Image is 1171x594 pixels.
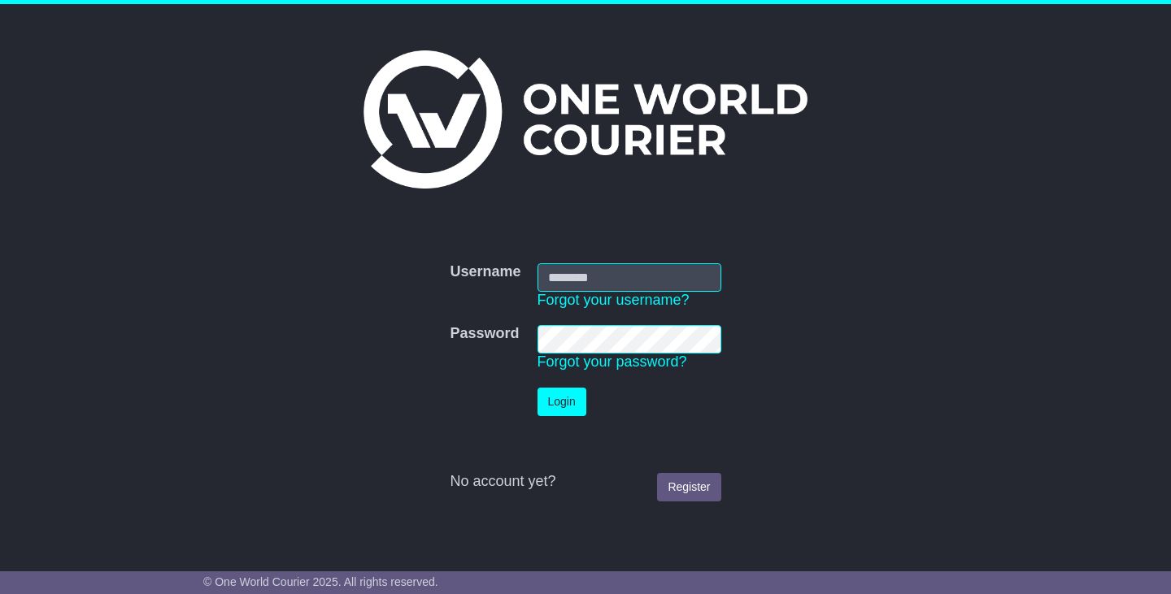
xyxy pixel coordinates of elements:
div: No account yet? [450,473,720,491]
a: Forgot your username? [538,292,690,308]
img: One World [363,50,808,189]
a: Forgot your password? [538,353,687,370]
span: © One World Courier 2025. All rights reserved. [203,575,438,588]
button: Login [538,388,586,416]
label: Password [450,325,519,343]
label: Username [450,263,520,281]
a: Register [657,473,720,501]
